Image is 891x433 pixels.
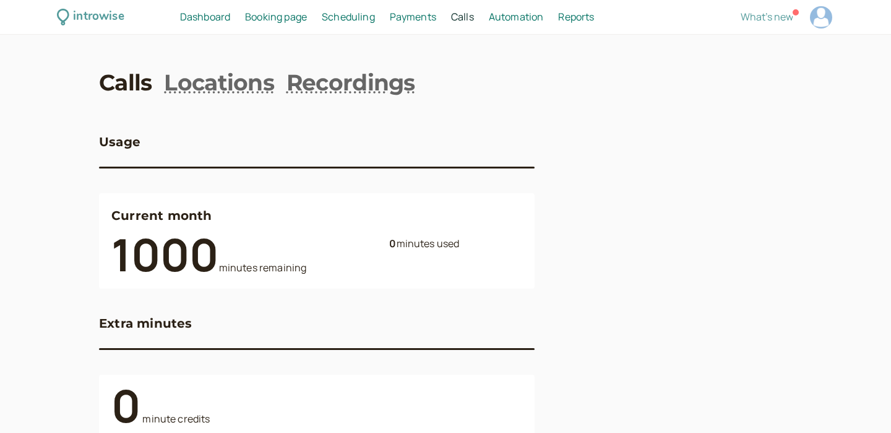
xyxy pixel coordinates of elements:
[741,11,793,22] button: What's new
[111,236,377,276] div: minutes remaining
[57,7,124,27] a: introwise
[489,10,544,24] span: Automation
[99,132,140,152] h3: Usage
[73,7,124,27] div: introwise
[390,9,436,25] a: Payments
[164,67,274,98] a: Locations
[111,387,522,427] div: minute credits
[489,9,544,25] a: Automation
[286,67,415,98] a: Recordings
[389,237,396,250] b: 0
[451,10,474,24] span: Calls
[99,313,192,333] h3: Extra minutes
[558,10,594,24] span: Reports
[451,9,474,25] a: Calls
[808,4,834,30] a: Account
[99,67,152,98] a: Calls
[245,9,307,25] a: Booking page
[389,236,522,276] div: minutes used
[111,224,219,285] b: 1000
[558,9,594,25] a: Reports
[111,206,522,225] h3: Current month
[322,9,375,25] a: Scheduling
[322,10,375,24] span: Scheduling
[245,10,307,24] span: Booking page
[390,10,436,24] span: Payments
[829,374,891,433] iframe: Chat Widget
[741,10,793,24] span: What's new
[180,9,230,25] a: Dashboard
[180,10,230,24] span: Dashboard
